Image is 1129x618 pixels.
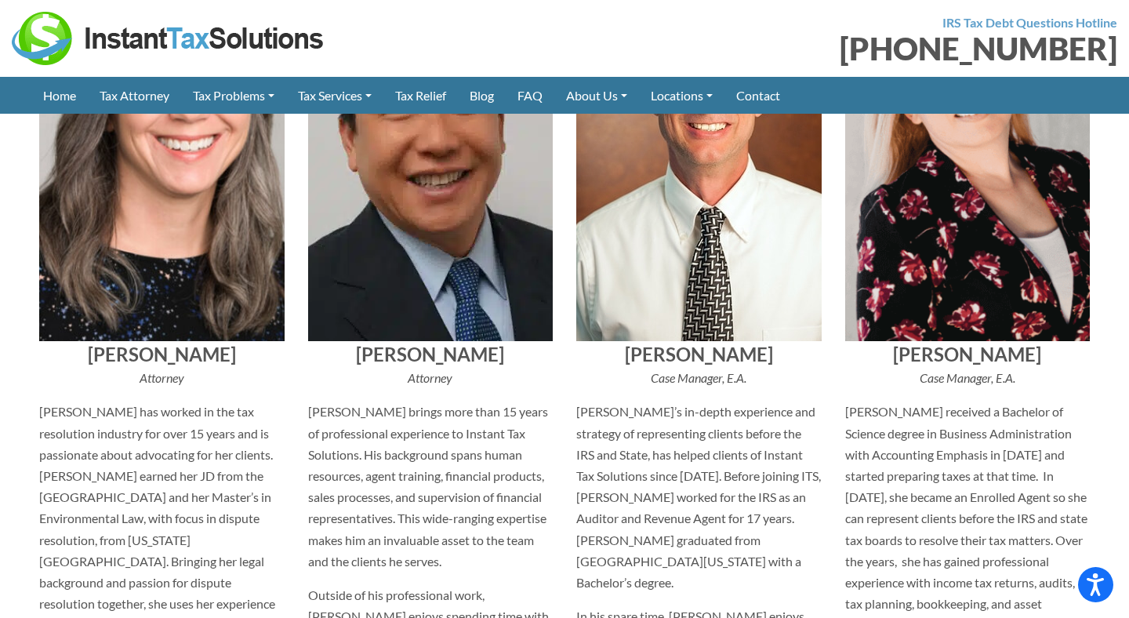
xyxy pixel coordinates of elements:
[408,370,452,385] i: Attorney
[651,370,746,385] i: Case Manager, E.A.
[286,77,383,114] a: Tax Services
[920,370,1015,385] i: Case Manager, E.A.
[458,77,506,114] a: Blog
[724,77,792,114] a: Contact
[554,77,639,114] a: About Us
[576,341,822,368] h4: [PERSON_NAME]
[383,77,458,114] a: Tax Relief
[506,77,554,114] a: FAQ
[308,401,554,572] p: [PERSON_NAME] brings more than 15 years of professional experience to Instant Tax Solutions. His ...
[12,12,325,65] img: Instant Tax Solutions Logo
[12,29,325,44] a: Instant Tax Solutions Logo
[31,77,88,114] a: Home
[576,33,1117,64] div: [PHONE_NUMBER]
[181,77,286,114] a: Tax Problems
[39,341,285,368] h4: [PERSON_NAME]
[576,401,822,593] p: [PERSON_NAME]’s in-depth experience and strategy of representing clients before the IRS and State...
[308,341,554,368] h4: [PERSON_NAME]
[942,15,1117,30] strong: IRS Tax Debt Questions Hotline
[140,370,184,385] i: Attorney
[845,341,1091,368] h4: [PERSON_NAME]
[88,77,181,114] a: Tax Attorney
[639,77,724,114] a: Locations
